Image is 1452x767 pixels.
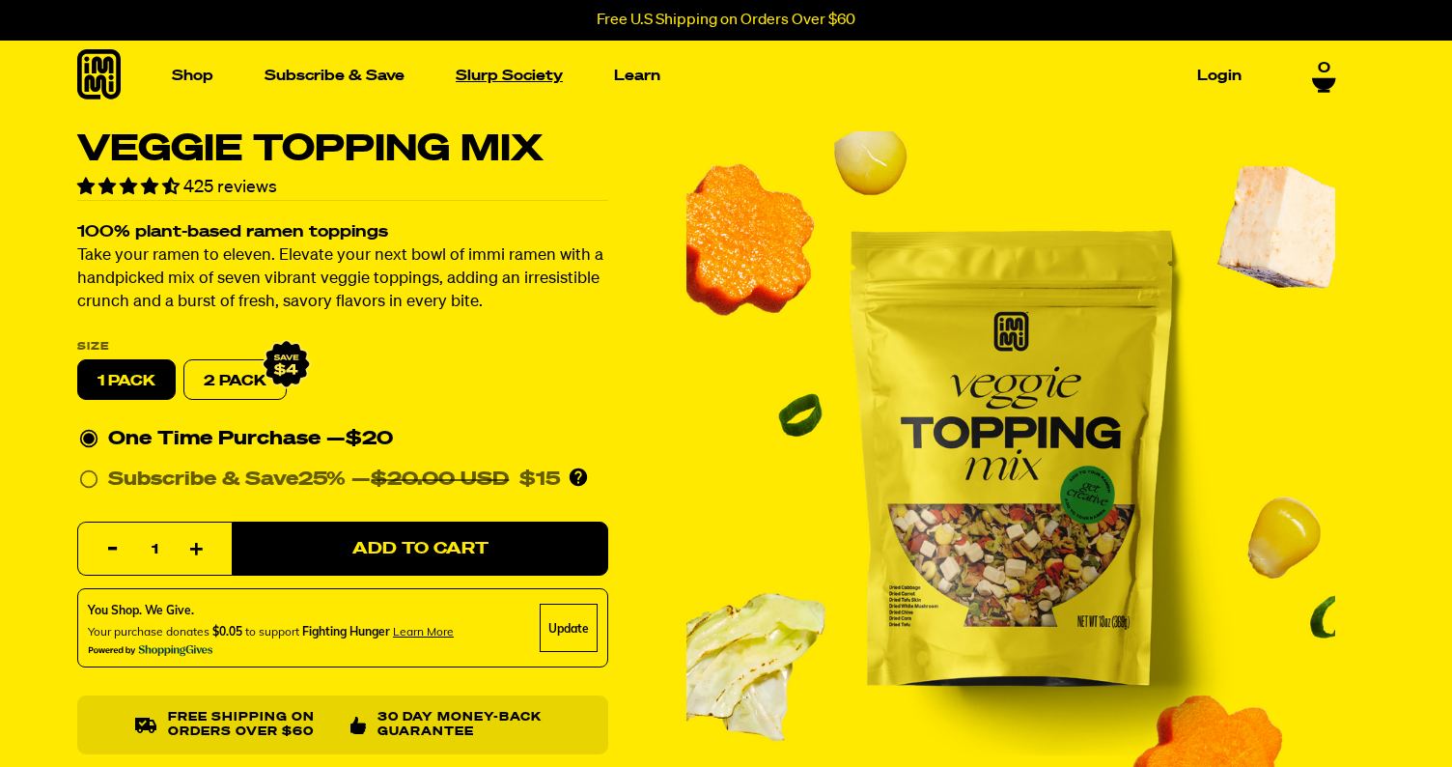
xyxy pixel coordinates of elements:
div: Subscribe & Save [108,465,346,496]
span: 425 reviews [183,179,277,196]
div: One Time Purchase [79,424,606,455]
p: Free U.S Shipping on Orders Over $60 [597,12,855,29]
a: Slurp Society [448,61,571,91]
img: Powered By ShoppingGives [88,645,213,658]
a: Shop [164,61,221,91]
p: Take your ramen to eleven. Elevate your next bowl of immi ramen with a handpicked mix of seven vi... [77,245,608,315]
span: Learn more about donating [393,625,454,639]
input: quantity [90,524,220,578]
nav: Main navigation [164,41,1249,111]
a: Login [1189,61,1249,91]
label: 1 PACK [77,360,176,401]
p: Free shipping on orders over $60 [168,712,335,740]
a: 0 [1312,58,1336,91]
p: 30 Day Money-Back Guarantee [377,712,550,740]
del: $20.00 USD [371,470,509,490]
iframe: Marketing Popup [10,677,209,757]
span: Your purchase donates [88,625,209,639]
div: — [351,465,560,496]
span: $20 [346,430,393,449]
span: $0.05 [212,625,242,639]
label: Size [77,342,608,353]
span: 0 [1318,58,1330,75]
a: Learn [606,61,668,91]
h1: Veggie Topping Mix [77,131,608,168]
span: Add to Cart [352,541,489,557]
a: Subscribe & Save [257,61,412,91]
span: to support [245,625,299,639]
h2: 100% plant-based ramen toppings [77,225,608,241]
span: Fighting Hunger [302,625,390,639]
span: $15 [519,470,560,490]
button: Add to Cart [232,523,608,577]
span: 25% [298,470,346,490]
span: 4.36 stars [77,179,183,196]
div: Update Cause Button [540,605,598,653]
label: 2 PACK [183,360,287,401]
div: You Shop. We Give. [88,603,454,620]
div: — [326,424,393,455]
